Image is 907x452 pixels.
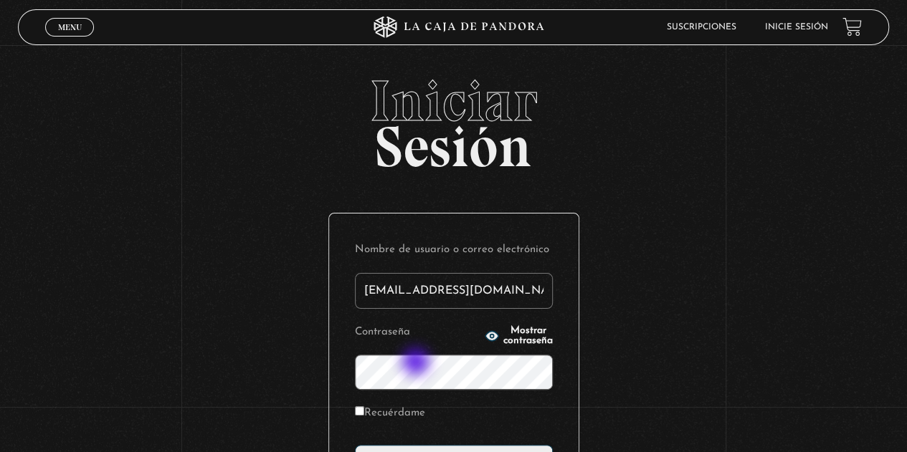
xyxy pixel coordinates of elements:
[58,23,82,32] span: Menu
[667,23,736,32] a: Suscripciones
[355,322,481,344] label: Contraseña
[355,406,364,415] input: Recuérdame
[53,34,87,44] span: Cerrar
[485,326,553,346] button: Mostrar contraseña
[355,239,553,261] label: Nombre de usuario o correo electrónico
[503,326,553,346] span: Mostrar contraseña
[355,403,425,425] label: Recuérdame
[765,23,828,32] a: Inicie sesión
[842,17,862,37] a: View your shopping cart
[18,72,888,164] h2: Sesión
[18,72,888,130] span: Iniciar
